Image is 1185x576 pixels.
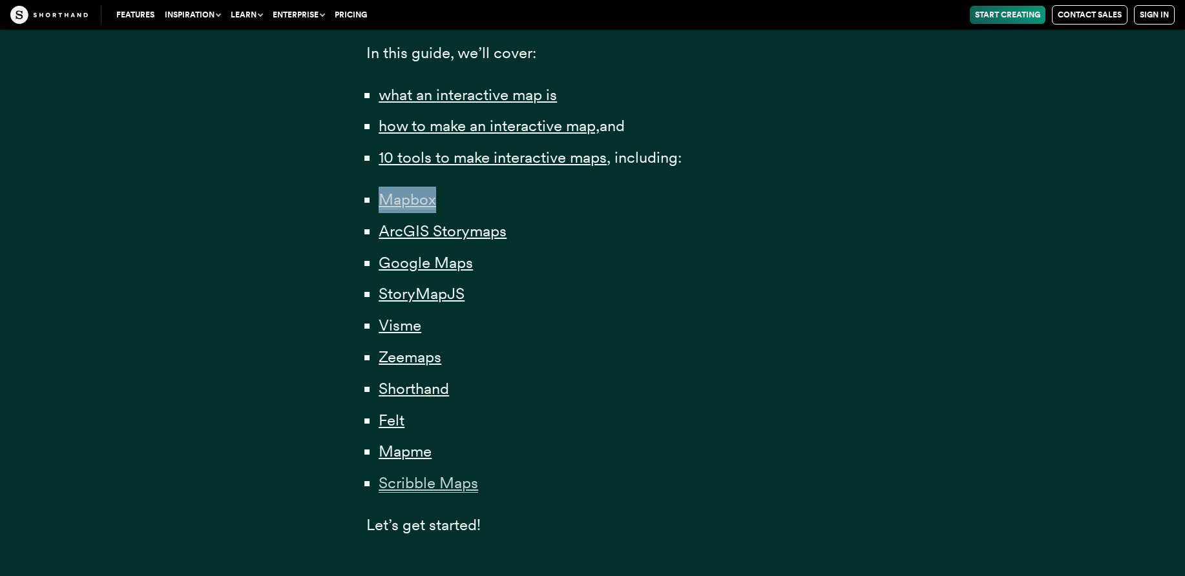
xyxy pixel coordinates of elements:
a: StoryMapJS [379,284,465,303]
a: Scribble Maps [379,473,478,492]
a: Shorthand [379,379,449,398]
a: ArcGIS Storymaps [379,221,507,240]
span: and [600,116,625,135]
img: The Craft [10,6,88,24]
a: what an interactive map is [379,85,557,104]
a: how to make an interactive map, [379,116,600,135]
span: , including: [607,148,682,167]
a: Sign in [1134,5,1175,25]
span: Let’s get started! [366,515,481,534]
a: 10 tools to make interactive maps [379,148,607,167]
a: Google Maps [379,253,473,272]
span: Scribble Maps [379,473,478,493]
a: Mapme [379,442,432,460]
a: Visme [379,316,421,334]
a: Pricing [330,6,372,24]
button: Inspiration [160,6,225,24]
button: Enterprise [267,6,330,24]
button: Learn [225,6,267,24]
span: In this guide, we’ll cover: [366,43,536,62]
a: Contact Sales [1052,5,1127,25]
a: Zeemaps [379,347,441,366]
a: Start Creating [970,6,1045,24]
a: Features [111,6,160,24]
a: Mapbox [379,190,436,209]
a: Felt [379,411,404,429]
